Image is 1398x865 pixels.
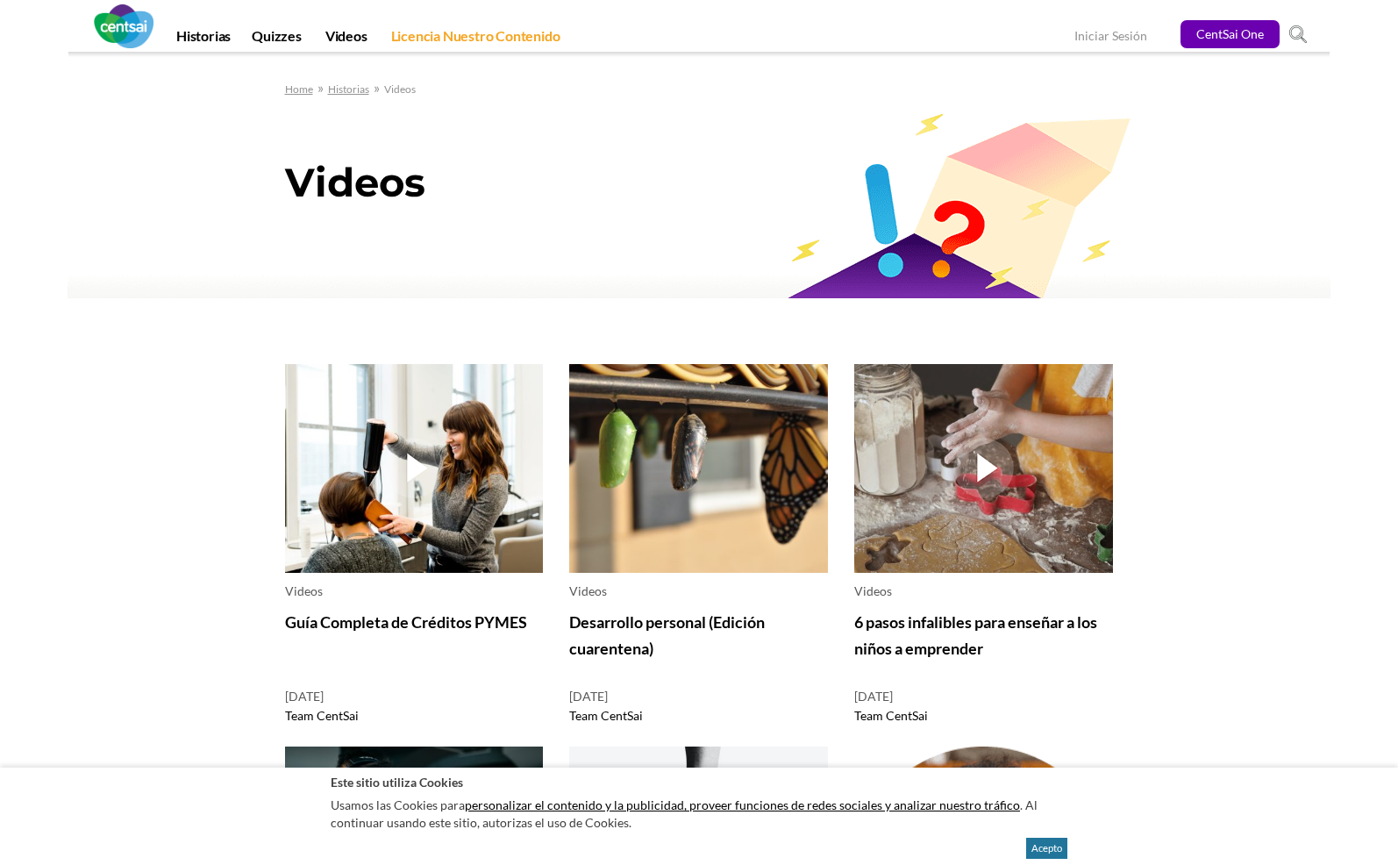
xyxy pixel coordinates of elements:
[854,708,928,723] a: Team CentSai
[569,583,607,598] a: Videos
[383,438,445,499] img: Play Icon
[1026,838,1067,859] button: Acepto
[285,364,544,573] a: Play Icon Guía Completa de Créditos PYMES
[324,79,416,96] span: »
[285,708,359,723] a: Team CentSai
[854,688,1113,705] span: [DATE]
[854,612,1097,658] a: 6 pasos infalibles para enseñar a los niños a emprender
[381,27,571,52] a: Licencia Nuestro Contenido
[569,708,643,723] a: Team CentSai
[285,158,1114,214] h1: Videos
[241,27,312,52] a: Quizzes
[569,364,828,573] img: Desarrollo personal (Edición cuarentena)
[285,612,527,632] a: Guía Completa de Créditos PYMES
[285,688,544,705] span: [DATE]
[285,82,313,96] a: Home
[953,438,1015,499] img: Play Icon
[315,27,378,52] a: Videos
[384,82,416,96] span: Videos
[1074,28,1147,46] a: Iniciar Sesión
[854,364,1113,573] a: Play Icon 6 pasos infalibles para enseñar a los niños a emprender
[285,79,416,96] span: »
[569,612,765,658] a: Desarrollo personal (Edición cuarentena)
[285,364,544,573] img: Guía Completa de Créditos PYMES
[1180,20,1280,48] a: CentSai One
[94,4,153,48] img: CentSai
[166,27,241,52] a: Historias
[854,583,892,598] a: Videos
[569,688,828,705] span: [DATE]
[331,774,1067,790] h2: Este sitio utiliza Cookies
[285,583,323,598] a: Videos
[331,792,1067,835] p: Usamos las Cookies para . Al continuar usando este sitio, autorizas el uso de Cookies.
[328,82,369,96] a: Historias
[854,364,1113,573] img: 6 pasos infalibles para enseñar a los niños a emprender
